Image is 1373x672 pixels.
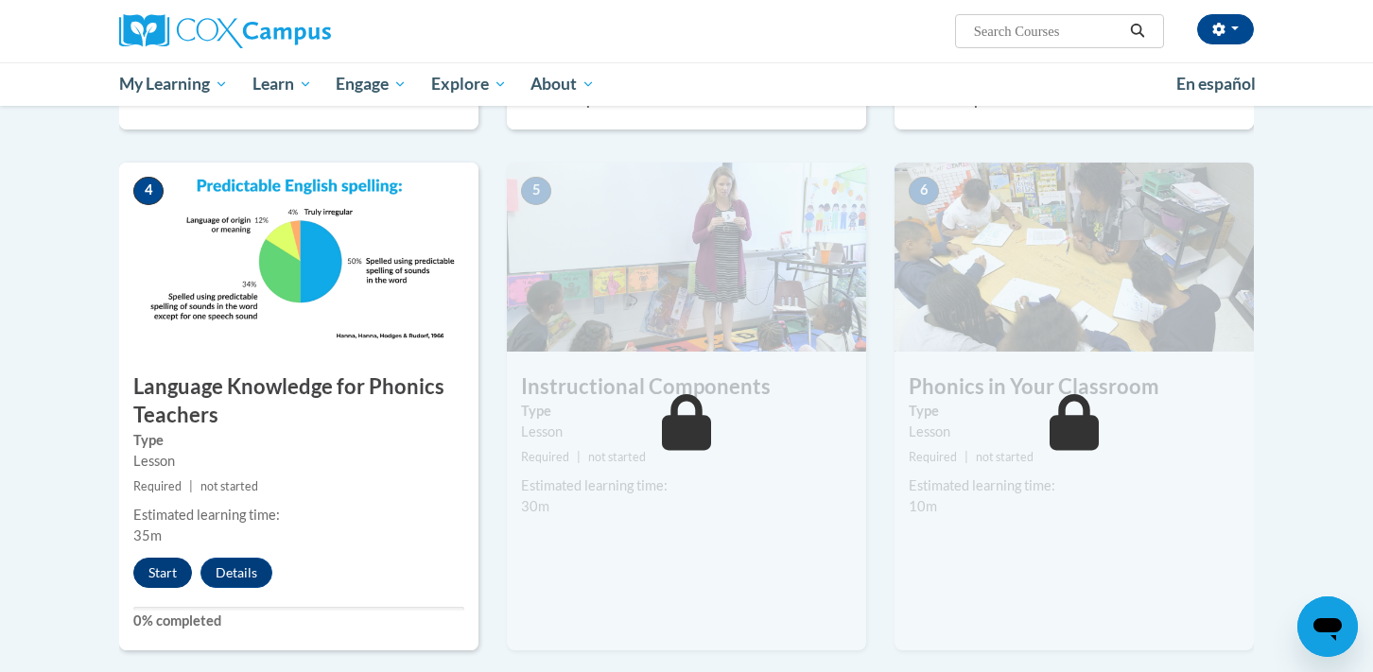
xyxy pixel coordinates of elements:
[521,422,852,442] div: Lesson
[895,372,1254,402] h3: Phonics in Your Classroom
[588,450,646,464] span: not started
[965,450,968,464] span: |
[909,498,937,514] span: 10m
[240,62,324,106] a: Learn
[431,73,507,95] span: Explore
[133,479,182,493] span: Required
[521,475,852,496] div: Estimated learning time:
[507,372,866,402] h3: Instructional Components
[133,611,464,631] label: 0% completed
[200,558,272,588] button: Details
[119,14,331,48] img: Cox Campus
[521,177,551,205] span: 5
[323,62,419,106] a: Engage
[909,450,957,464] span: Required
[1197,14,1254,44] button: Account Settings
[909,475,1240,496] div: Estimated learning time:
[133,558,192,588] button: Start
[521,498,549,514] span: 30m
[119,14,478,48] a: Cox Campus
[577,450,581,464] span: |
[1164,64,1268,104] a: En español
[133,527,162,543] span: 35m
[976,450,1034,464] span: not started
[530,73,595,95] span: About
[972,20,1123,43] input: Search Courses
[1176,74,1256,94] span: En español
[133,430,464,451] label: Type
[133,505,464,526] div: Estimated learning time:
[909,401,1240,422] label: Type
[1123,20,1152,43] button: Search
[119,372,478,431] h3: Language Knowledge for Phonics Teachers
[107,62,240,106] a: My Learning
[133,177,164,205] span: 4
[91,62,1282,106] div: Main menu
[507,163,866,352] img: Course Image
[336,73,407,95] span: Engage
[419,62,519,106] a: Explore
[189,479,193,493] span: |
[252,73,312,95] span: Learn
[909,422,1240,442] div: Lesson
[200,479,258,493] span: not started
[909,177,939,205] span: 6
[133,451,464,472] div: Lesson
[119,163,478,352] img: Course Image
[119,73,228,95] span: My Learning
[1297,596,1358,657] iframe: Button to launch messaging window
[521,450,569,464] span: Required
[519,62,608,106] a: About
[895,163,1254,352] img: Course Image
[521,401,852,422] label: Type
